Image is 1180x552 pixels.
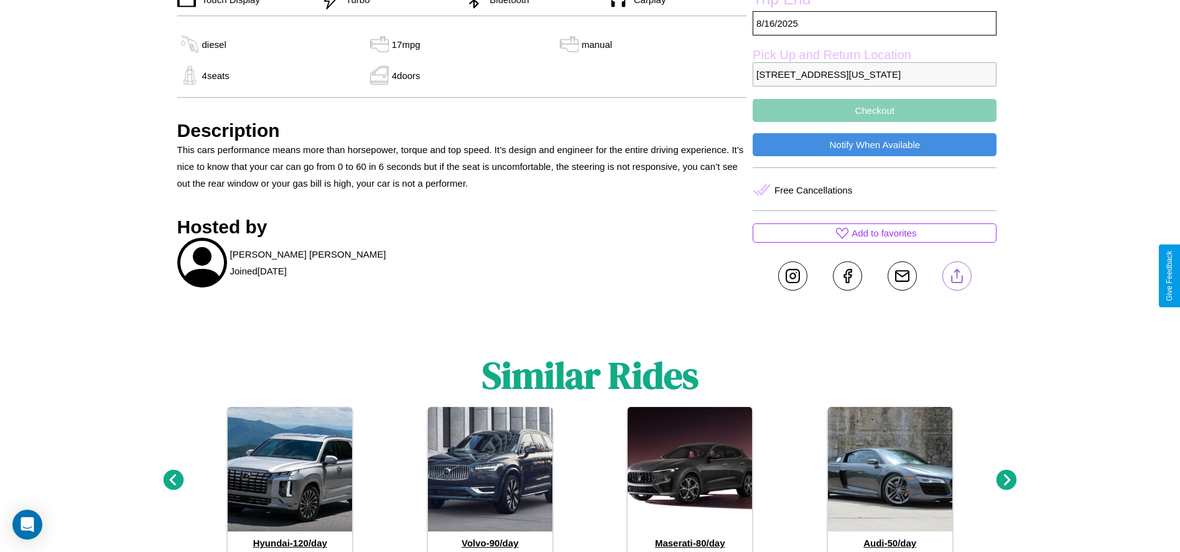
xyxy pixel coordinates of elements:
img: gas [367,35,392,54]
p: 4 seats [202,67,230,84]
p: 8 / 16 / 2025 [753,11,996,35]
button: Checkout [753,99,996,122]
p: 17 mpg [392,36,420,53]
h1: Similar Rides [482,350,699,401]
button: Notify When Available [753,133,996,156]
h3: Hosted by [177,217,747,238]
p: 4 doors [392,67,420,84]
div: Give Feedback [1165,251,1174,301]
img: gas [177,66,202,85]
img: gas [557,35,582,54]
p: [STREET_ADDRESS][US_STATE] [753,62,996,87]
p: Joined [DATE] [230,263,287,279]
p: Free Cancellations [774,182,852,199]
div: Open Intercom Messenger [12,510,42,540]
label: Pick Up and Return Location [753,48,996,62]
p: manual [582,36,612,53]
p: This cars performance means more than horsepower, torque and top speed. It’s design and engineer ... [177,141,747,192]
h3: Description [177,120,747,141]
p: Add to favorites [852,225,916,241]
button: Add to favorites [753,223,996,243]
img: gas [177,35,202,54]
img: gas [367,66,392,85]
p: [PERSON_NAME] [PERSON_NAME] [230,246,386,263]
p: diesel [202,36,226,53]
